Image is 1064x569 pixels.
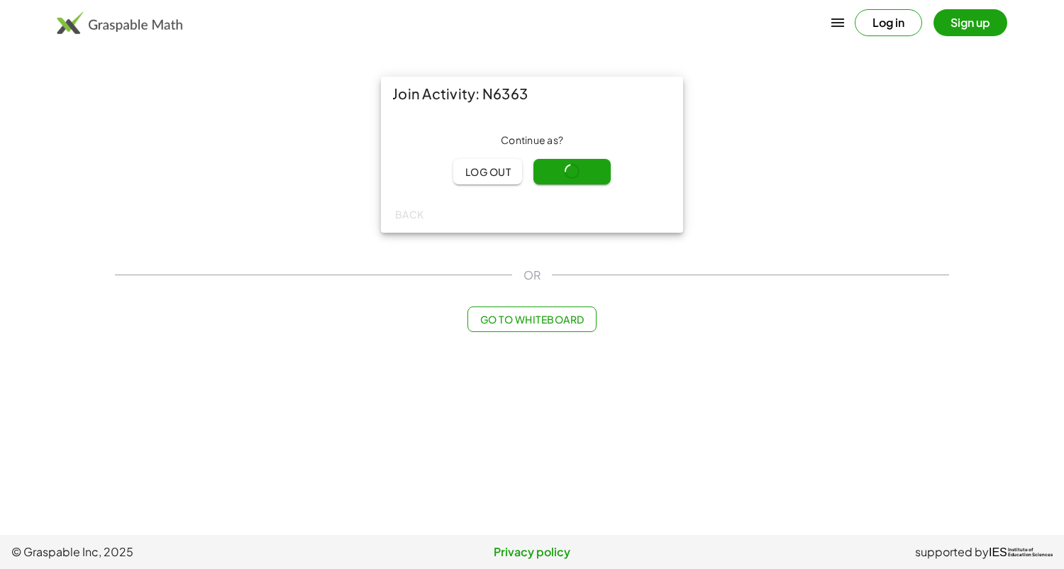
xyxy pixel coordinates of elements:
[523,267,541,284] span: OR
[358,543,705,560] a: Privacy policy
[467,306,596,332] button: Go to Whiteboard
[989,546,1007,559] span: IES
[915,543,989,560] span: supported by
[933,9,1007,36] button: Sign up
[11,543,358,560] span: © Graspable Inc, 2025
[392,133,672,148] div: Continue as ?
[1008,548,1053,558] span: Institute of Education Sciences
[989,543,1053,560] a: IESInstitute ofEducation Sciences
[453,159,522,184] button: Log out
[381,77,683,111] div: Join Activity: N6363
[480,313,584,326] span: Go to Whiteboard
[465,165,511,178] span: Log out
[855,9,922,36] button: Log in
